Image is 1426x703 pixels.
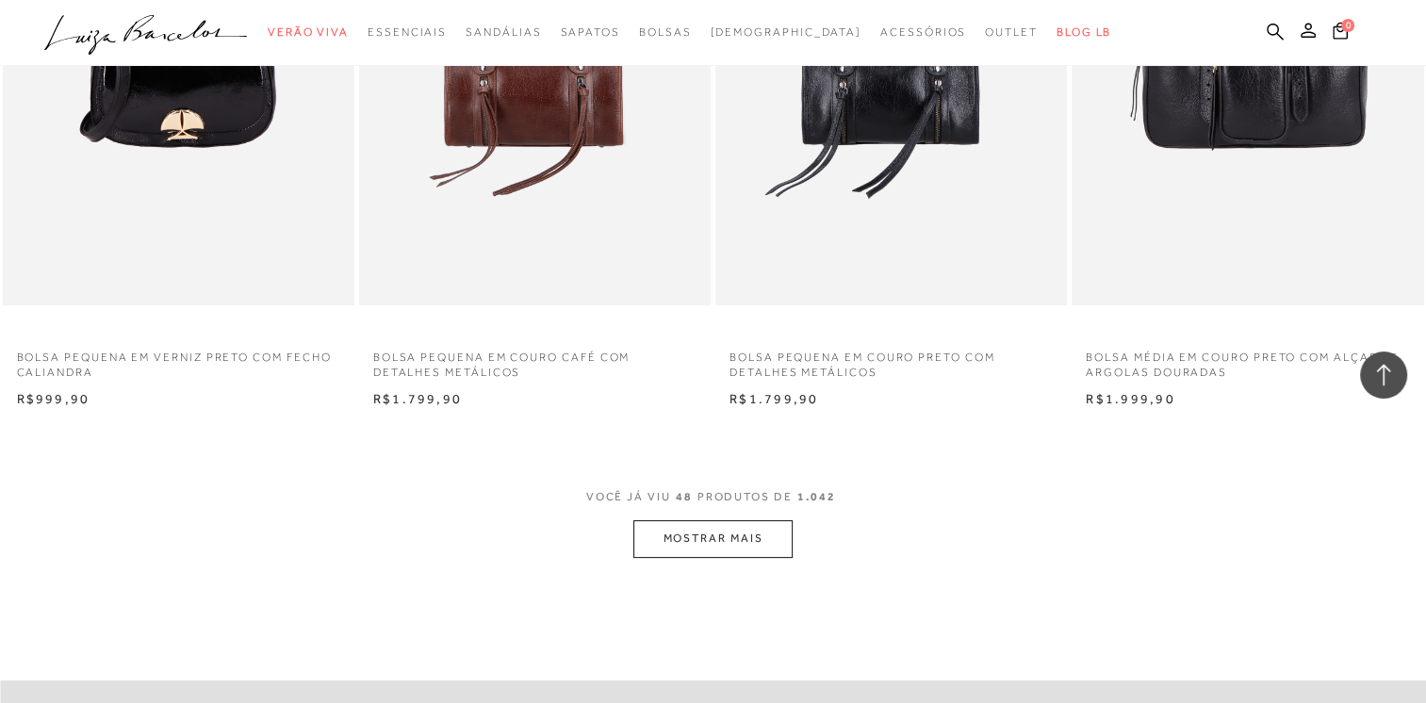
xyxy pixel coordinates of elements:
[715,338,1067,382] a: BOLSA PEQUENA EM COURO PRETO COM DETALHES METÁLICOS
[373,391,462,406] span: R$1.799,90
[1341,19,1354,32] span: 0
[1072,338,1423,382] a: BOLSA MÉDIA EM COURO PRETO COM ALÇAS DE ARGOLAS DOURADAS
[985,25,1038,39] span: Outlet
[1086,391,1174,406] span: R$1.999,90
[368,25,447,39] span: Essenciais
[268,25,349,39] span: Verão Viva
[268,15,349,50] a: categoryNavScreenReaderText
[359,338,711,382] a: BOLSA PEQUENA EM COURO CAFÉ COM DETALHES METÁLICOS
[17,391,90,406] span: R$999,90
[560,15,619,50] a: categoryNavScreenReaderText
[466,15,541,50] a: categoryNavScreenReaderText
[710,15,861,50] a: noSubCategoriesText
[797,490,836,503] span: 1.042
[466,25,541,39] span: Sandálias
[3,338,354,382] a: BOLSA PEQUENA EM VERNIZ PRETO COM FECHO CALIANDRA
[586,490,841,503] span: VOCÊ JÁ VIU PRODUTOS DE
[880,15,966,50] a: categoryNavScreenReaderText
[639,25,692,39] span: Bolsas
[710,25,861,39] span: [DEMOGRAPHIC_DATA]
[560,25,619,39] span: Sapatos
[1057,15,1111,50] a: BLOG LB
[633,520,792,557] button: MOSTRAR MAIS
[880,25,966,39] span: Acessórios
[368,15,447,50] a: categoryNavScreenReaderText
[1327,21,1353,46] button: 0
[1057,25,1111,39] span: BLOG LB
[729,391,818,406] span: R$1.799,90
[676,490,693,503] span: 48
[639,15,692,50] a: categoryNavScreenReaderText
[985,15,1038,50] a: categoryNavScreenReaderText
